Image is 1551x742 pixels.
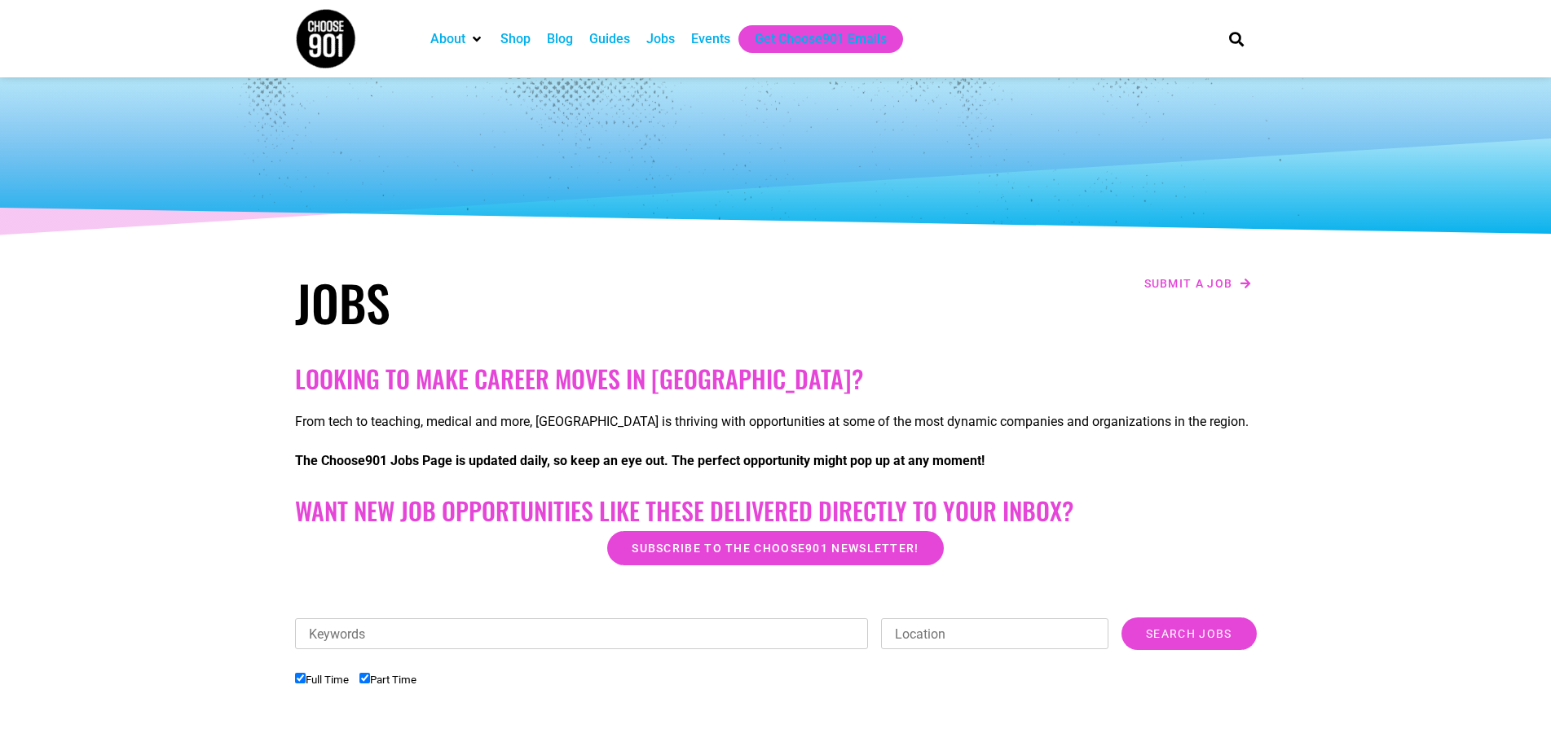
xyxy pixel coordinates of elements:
[1121,617,1256,650] input: Search Jobs
[295,673,306,683] input: Full Time
[295,412,1257,432] p: From tech to teaching, medical and more, [GEOGRAPHIC_DATA] is thriving with opportunities at some...
[1144,278,1233,289] span: Submit a job
[295,364,1257,393] h2: Looking to make career moves in [GEOGRAPHIC_DATA]?
[359,673,370,683] input: Part Time
[755,29,887,49] a: Get Choose901 Emails
[1223,25,1249,52] div: Search
[359,674,416,686] label: Part Time
[1139,273,1257,294] a: Submit a job
[295,496,1257,525] h2: Want New Job Opportunities like these Delivered Directly to your Inbox?
[589,29,630,49] a: Guides
[295,273,768,331] h1: Jobs
[500,29,531,49] a: Shop
[430,29,465,49] a: About
[646,29,675,49] a: Jobs
[295,453,985,468] strong: The Choose901 Jobs Page is updated daily, so keep an eye out. The perfect opportunity might pop u...
[422,25,492,53] div: About
[547,29,573,49] a: Blog
[295,618,869,649] input: Keywords
[632,542,919,554] span: Subscribe to the Choose901 newsletter!
[691,29,730,49] a: Events
[295,674,349,686] label: Full Time
[422,25,1201,53] nav: Main nav
[881,618,1108,649] input: Location
[607,531,943,565] a: Subscribe to the Choose901 newsletter!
